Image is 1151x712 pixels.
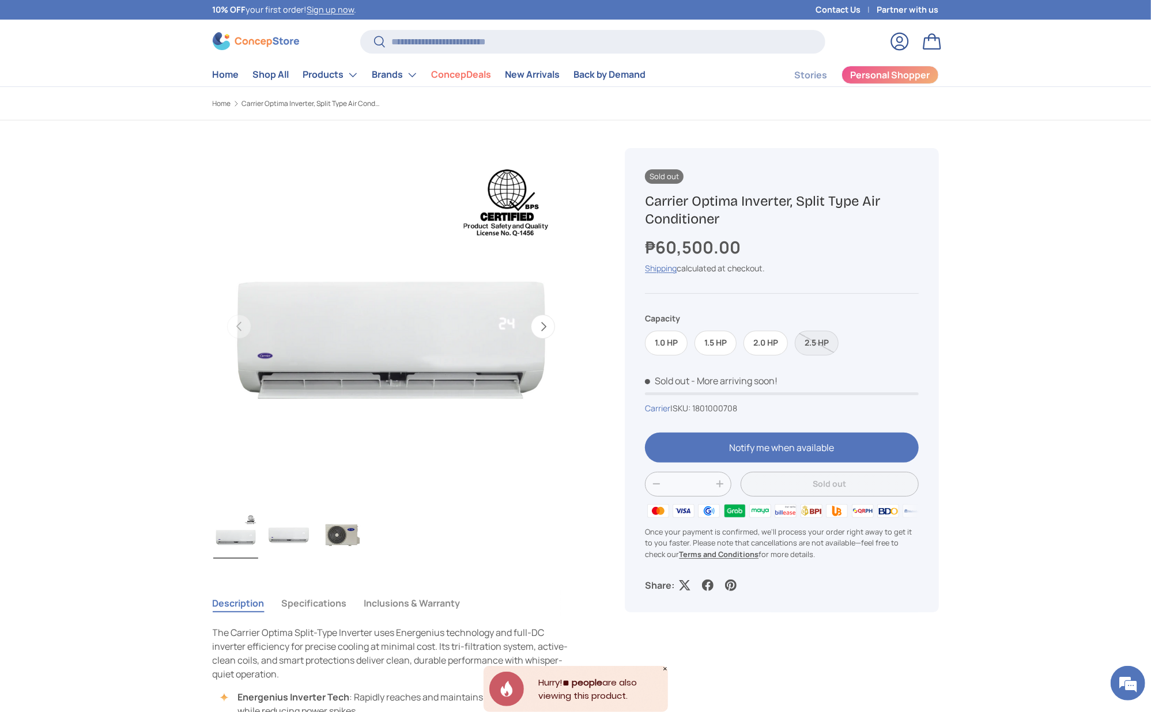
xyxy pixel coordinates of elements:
[799,502,824,520] img: bpi
[795,331,839,355] label: Sold out
[795,64,828,86] a: Stories
[692,403,737,414] span: 1801000708
[679,549,758,559] a: Terms and Conditions
[282,590,347,616] button: Specifications
[773,502,798,520] img: billease
[213,3,357,16] p: your first order! .
[307,4,354,15] a: Sign up now
[645,527,918,560] p: Once your payment is confirmed, we'll process your order right away to get it to you faster. Plea...
[645,312,680,324] legend: Capacity
[673,403,690,414] span: SKU:
[365,63,425,86] summary: Brands
[213,100,231,107] a: Home
[505,63,560,86] a: New Arrivals
[877,3,939,16] a: Partner with us
[696,502,722,520] img: gcash
[645,263,677,274] a: Shipping
[266,513,311,559] img: carrier-optima-1.00hp-split-type-inverter-indoor-aircon-unit-full-view-concepstore
[213,148,570,562] media-gallery: Gallery Viewer
[645,169,684,184] span: Sold out
[296,63,365,86] summary: Products
[850,502,875,520] img: qrph
[841,66,939,84] a: Personal Shopper
[670,403,737,414] span: |
[645,403,670,414] a: Carrier
[645,262,918,274] div: calculated at checkout.
[645,192,918,228] h1: Carrier Optima Inverter, Split Type Air Conditioner
[67,145,159,262] span: We're online!
[237,691,349,703] strong: Energenius Inverter Tech
[691,374,778,387] p: - More arriving soon!
[241,100,380,107] a: Carrier Optima Inverter, Split Type Air Conditioner
[645,502,670,520] img: master
[213,513,258,559] img: Carrier Optima Inverter, Split Type Air Conditioner
[189,6,217,33] div: Minimize live chat window
[901,502,926,520] img: metrobank
[213,4,246,15] strong: 10% OFF
[748,502,773,520] img: maya
[213,63,239,86] a: Home
[767,63,939,86] nav: Secondary
[816,3,877,16] a: Contact Us
[645,374,689,387] span: Sold out
[574,63,646,86] a: Back by Demand
[875,502,901,520] img: bdo
[213,32,299,50] img: ConcepStore
[213,99,598,109] nav: Breadcrumbs
[253,63,289,86] a: Shop All
[850,70,930,79] span: Personal Shopper
[319,513,364,559] img: carrier-optima-1.00hp-split-type-inverter-outdoor-aircon-unit-full-view-concepstore
[671,502,696,520] img: visa
[432,63,492,86] a: ConcepDeals
[824,502,850,520] img: ubp
[645,236,744,259] strong: ₱60,500.00
[213,63,646,86] nav: Primary
[364,590,461,616] button: Inclusions & Warranty
[60,65,194,79] div: Chat with us now
[662,666,668,672] div: Close
[741,472,918,497] button: Sold out
[213,590,265,616] button: Description
[722,502,747,520] img: grabpay
[213,626,568,680] span: The Carrier Optima Split-Type Inverter uses Energenius technology and full-DC inverter efficiency...
[645,578,674,592] p: Share:
[6,315,220,355] textarea: Type your message and hit 'Enter'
